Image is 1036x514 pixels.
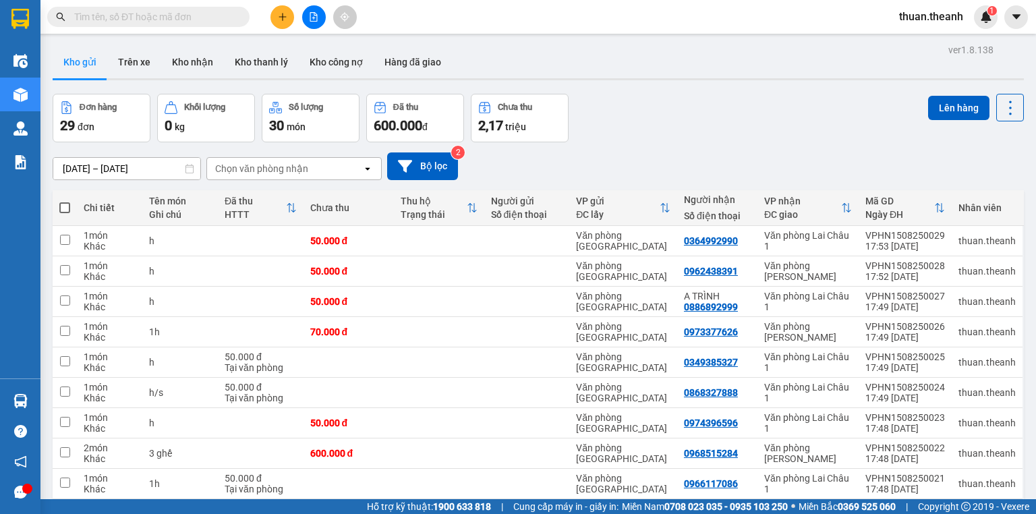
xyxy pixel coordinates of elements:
[422,121,428,132] span: đ
[980,11,992,23] img: icon-new-feature
[576,291,670,312] div: Văn phòng [GEOGRAPHIC_DATA]
[394,190,484,226] th: Toggle SortBy
[84,484,136,494] div: Khác
[764,321,852,343] div: Văn phòng [PERSON_NAME]
[310,448,387,459] div: 600.000 đ
[149,235,211,246] div: h
[576,196,660,206] div: VP gửi
[989,6,994,16] span: 1
[225,362,297,373] div: Tại văn phòng
[888,8,974,25] span: thuan.theanh
[764,473,852,494] div: Văn phòng Lai Châu 1
[958,296,1016,307] div: thuan.theanh
[576,473,670,494] div: Văn phòng [GEOGRAPHIC_DATA]
[865,241,945,252] div: 17:53 [DATE]
[84,453,136,464] div: Khác
[374,117,422,134] span: 600.000
[84,473,136,484] div: 1 món
[498,103,532,112] div: Chưa thu
[958,418,1016,428] div: thuan.theanh
[14,455,27,468] span: notification
[684,194,751,205] div: Người nhận
[224,46,299,78] button: Kho thanh lý
[84,423,136,434] div: Khác
[215,162,308,175] div: Chọn văn phòng nhận
[289,103,323,112] div: Số lượng
[269,117,284,134] span: 30
[764,230,852,252] div: Văn phòng Lai Châu 1
[569,190,677,226] th: Toggle SortBy
[478,117,503,134] span: 2,17
[684,302,738,312] div: 0886892999
[576,260,670,282] div: Văn phòng [GEOGRAPHIC_DATA]
[764,260,852,282] div: Văn phòng [PERSON_NAME]
[84,362,136,373] div: Khác
[576,351,670,373] div: Văn phòng [GEOGRAPHIC_DATA]
[13,54,28,68] img: warehouse-icon
[270,5,294,29] button: plus
[684,357,738,368] div: 0349385327
[505,121,526,132] span: triệu
[684,387,738,398] div: 0868327888
[225,473,297,484] div: 50.000 đ
[13,121,28,136] img: warehouse-icon
[387,152,458,180] button: Bộ lọc
[958,202,1016,213] div: Nhân viên
[865,260,945,271] div: VPHN1508250028
[958,478,1016,489] div: thuan.theanh
[310,266,387,277] div: 50.000 đ
[340,12,349,22] span: aim
[865,393,945,403] div: 17:49 [DATE]
[865,271,945,282] div: 17:52 [DATE]
[684,235,738,246] div: 0364992990
[865,382,945,393] div: VPHN1508250024
[302,5,326,29] button: file-add
[14,486,27,498] span: message
[684,478,738,489] div: 0966117086
[80,103,117,112] div: Đơn hàng
[78,121,94,132] span: đơn
[576,442,670,464] div: Văn phòng [GEOGRAPHIC_DATA]
[13,88,28,102] img: warehouse-icon
[74,9,233,24] input: Tìm tên, số ĐT hoặc mã đơn
[84,260,136,271] div: 1 món
[491,209,563,220] div: Số điện thoại
[764,442,852,464] div: Văn phòng [PERSON_NAME]
[928,96,989,120] button: Lên hàng
[218,190,304,226] th: Toggle SortBy
[987,6,997,16] sup: 1
[149,418,211,428] div: h
[791,504,795,509] span: ⚪️
[393,103,418,112] div: Đã thu
[622,499,788,514] span: Miền Nam
[149,196,211,206] div: Tên món
[451,146,465,159] sup: 2
[865,484,945,494] div: 17:48 [DATE]
[865,412,945,423] div: VPHN1508250023
[310,326,387,337] div: 70.000 đ
[333,5,357,29] button: aim
[859,190,952,226] th: Toggle SortBy
[60,117,75,134] span: 29
[865,230,945,241] div: VPHN1508250029
[161,46,224,78] button: Kho nhận
[84,302,136,312] div: Khác
[865,351,945,362] div: VPHN1508250025
[491,196,563,206] div: Người gửi
[149,357,211,368] div: h
[865,196,934,206] div: Mã GD
[299,46,374,78] button: Kho công nợ
[958,357,1016,368] div: thuan.theanh
[865,423,945,434] div: 17:48 [DATE]
[684,418,738,428] div: 0974396596
[513,499,618,514] span: Cung cấp máy in - giấy in:
[684,326,738,337] div: 0973377626
[865,362,945,373] div: 17:49 [DATE]
[310,202,387,213] div: Chưa thu
[84,393,136,403] div: Khác
[865,321,945,332] div: VPHN1508250026
[401,209,467,220] div: Trạng thái
[764,351,852,373] div: Văn phòng Lai Châu 1
[84,291,136,302] div: 1 món
[838,501,896,512] strong: 0369 525 060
